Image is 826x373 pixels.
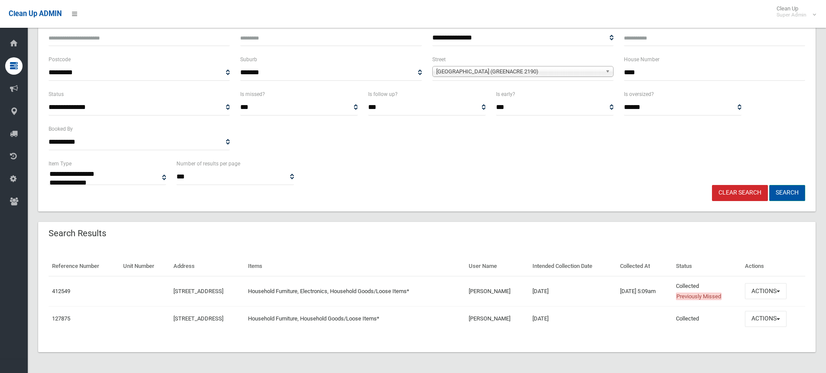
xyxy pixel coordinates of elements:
[52,315,70,322] a: 127875
[9,10,62,18] span: Clean Up ADMIN
[624,55,659,64] label: House Number
[245,276,465,307] td: Household Furniture, Electronics, Household Goods/Loose Items*
[368,89,398,99] label: Is follow up?
[170,257,245,276] th: Address
[712,185,768,201] a: Clear Search
[745,283,787,299] button: Actions
[173,288,223,294] a: [STREET_ADDRESS]
[49,257,120,276] th: Reference Number
[245,306,465,331] td: Household Furniture, Household Goods/Loose Items*
[240,89,265,99] label: Is missed?
[673,276,741,307] td: Collected
[496,89,515,99] label: Is early?
[772,5,815,18] span: Clean Up
[617,257,673,276] th: Collected At
[176,159,240,168] label: Number of results per page
[240,55,257,64] label: Suburb
[777,12,806,18] small: Super Admin
[529,306,617,331] td: [DATE]
[465,306,529,331] td: [PERSON_NAME]
[745,311,787,327] button: Actions
[49,159,72,168] label: Item Type
[617,276,673,307] td: [DATE] 5:09am
[173,315,223,322] a: [STREET_ADDRESS]
[49,124,73,134] label: Booked By
[49,55,71,64] label: Postcode
[741,257,805,276] th: Actions
[465,276,529,307] td: [PERSON_NAME]
[529,257,617,276] th: Intended Collection Date
[676,293,722,300] span: Previously Missed
[529,276,617,307] td: [DATE]
[465,257,529,276] th: User Name
[432,55,446,64] label: Street
[120,257,170,276] th: Unit Number
[624,89,654,99] label: Is oversized?
[769,185,805,201] button: Search
[52,288,70,294] a: 412549
[673,257,741,276] th: Status
[38,225,117,242] header: Search Results
[673,306,741,331] td: Collected
[245,257,465,276] th: Items
[49,89,64,99] label: Status
[436,66,602,77] span: [GEOGRAPHIC_DATA] (GREENACRE 2190)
